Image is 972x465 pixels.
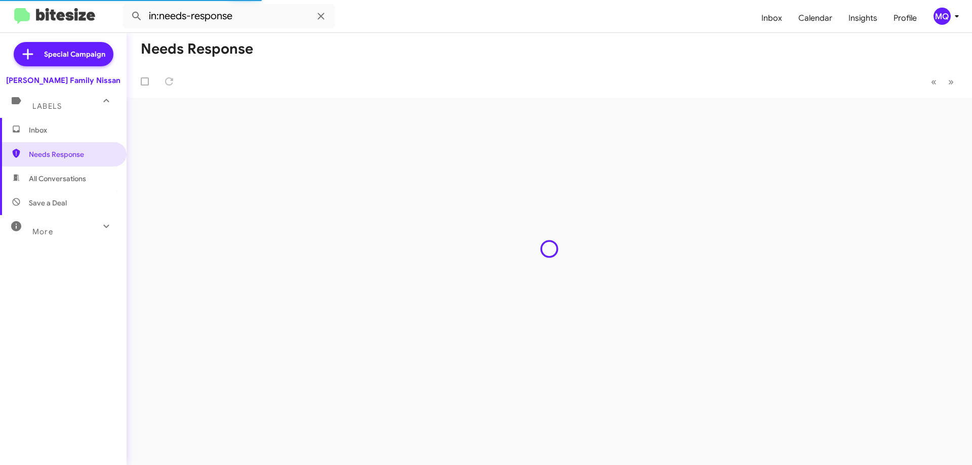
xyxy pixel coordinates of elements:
span: » [948,75,954,88]
a: Calendar [790,4,840,33]
input: Search [123,4,335,28]
span: Needs Response [29,149,115,159]
nav: Page navigation example [925,71,960,92]
a: Profile [885,4,925,33]
button: Next [942,71,960,92]
span: Save a Deal [29,198,67,208]
button: MQ [925,8,961,25]
a: Insights [840,4,885,33]
button: Previous [925,71,943,92]
a: Special Campaign [14,42,113,66]
span: Special Campaign [44,49,105,59]
span: « [931,75,937,88]
div: MQ [934,8,951,25]
span: Labels [32,102,62,111]
a: Inbox [753,4,790,33]
div: [PERSON_NAME] Family Nissan [6,75,120,86]
span: All Conversations [29,174,86,184]
h1: Needs Response [141,41,253,57]
span: Inbox [29,125,115,135]
span: More [32,227,53,236]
